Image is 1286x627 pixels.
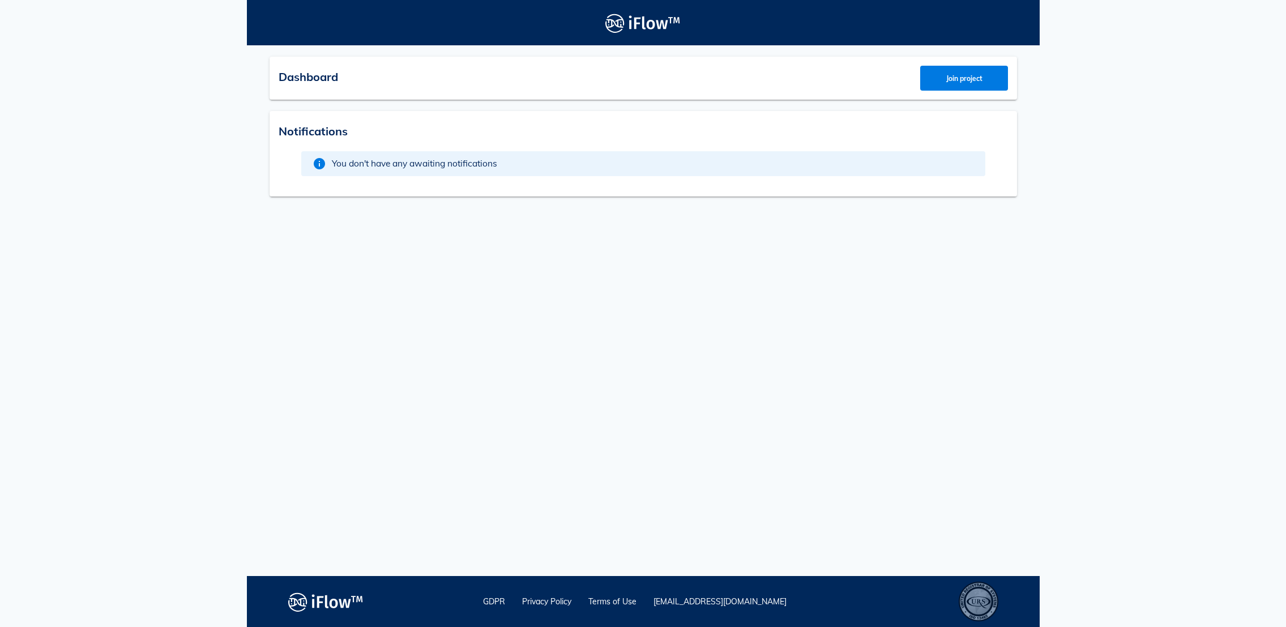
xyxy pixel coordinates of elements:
img: logo [288,589,364,615]
a: Logo [247,10,1040,36]
span: Join project [931,74,997,83]
a: GDPR [483,596,505,607]
button: Join project [920,66,1008,91]
span: You don't have any awaiting notifications [332,157,497,170]
a: [EMAIL_ADDRESS][DOMAIN_NAME] [653,596,787,607]
a: Privacy Policy [522,596,571,607]
span: Notifications [279,124,348,138]
div: ISO 13485 – Quality Management System [959,582,998,621]
a: Terms of Use [588,596,636,607]
span: Dashboard [279,70,338,84]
